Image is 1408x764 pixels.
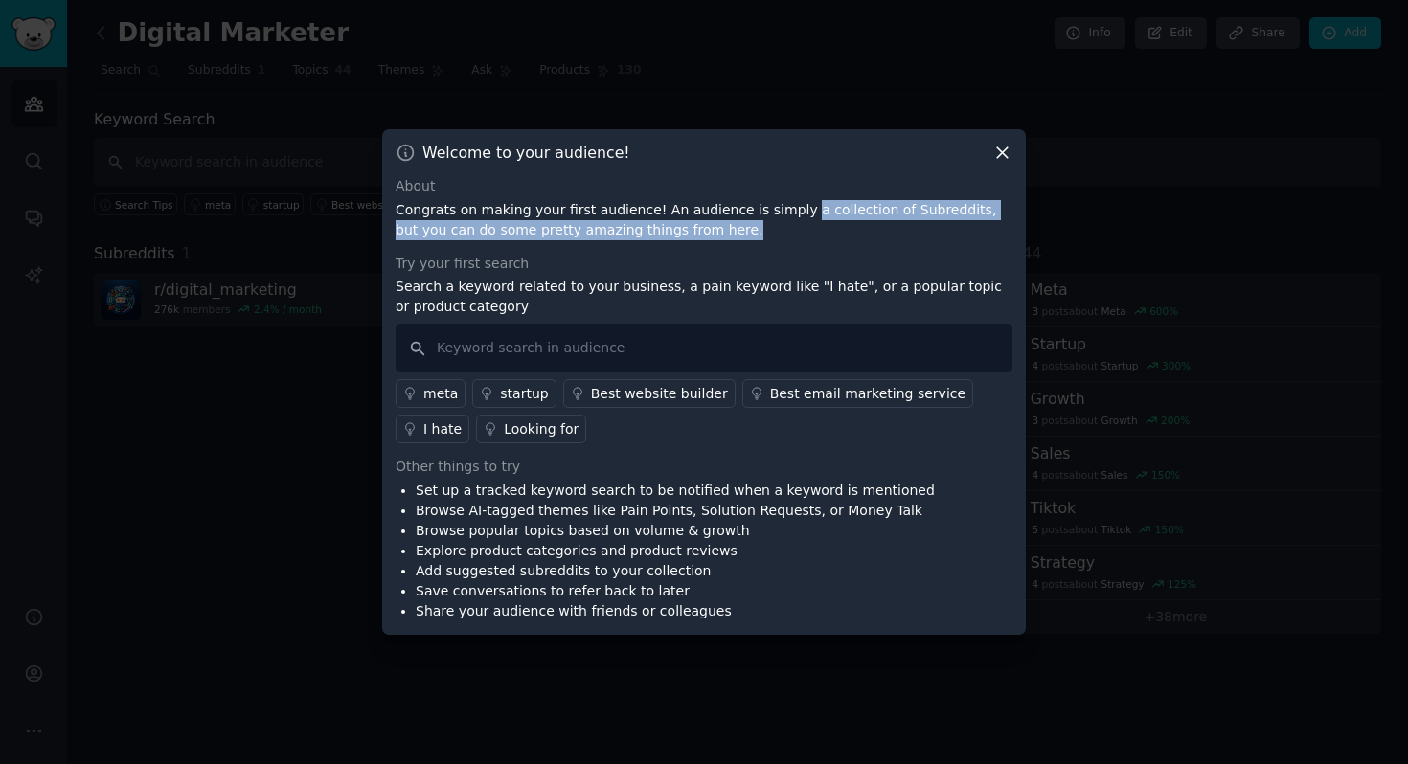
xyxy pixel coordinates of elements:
a: Best email marketing service [742,379,973,408]
a: Looking for [476,415,586,443]
h3: Welcome to your audience! [422,143,630,163]
div: startup [500,384,548,404]
input: Keyword search in audience [396,324,1012,372]
a: meta [396,379,466,408]
div: Looking for [504,419,579,439]
div: About [396,176,1012,196]
li: Set up a tracked keyword search to be notified when a keyword is mentioned [416,481,935,501]
p: Congrats on making your first audience! An audience is simply a collection of Subreddits, but you... [396,200,1012,240]
li: Share your audience with friends or colleagues [416,601,935,621]
div: Best website builder [591,384,728,404]
a: Best website builder [563,379,736,408]
a: I hate [396,415,469,443]
p: Search a keyword related to your business, a pain keyword like "I hate", or a popular topic or pr... [396,277,1012,317]
li: Browse popular topics based on volume & growth [416,521,935,541]
li: Add suggested subreddits to your collection [416,561,935,581]
li: Browse AI-tagged themes like Pain Points, Solution Requests, or Money Talk [416,501,935,521]
div: Best email marketing service [770,384,965,404]
a: startup [472,379,556,408]
li: Explore product categories and product reviews [416,541,935,561]
div: I hate [423,419,462,439]
li: Save conversations to refer back to later [416,581,935,601]
div: Try your first search [396,254,1012,274]
div: meta [423,384,458,404]
div: Other things to try [396,457,1012,477]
